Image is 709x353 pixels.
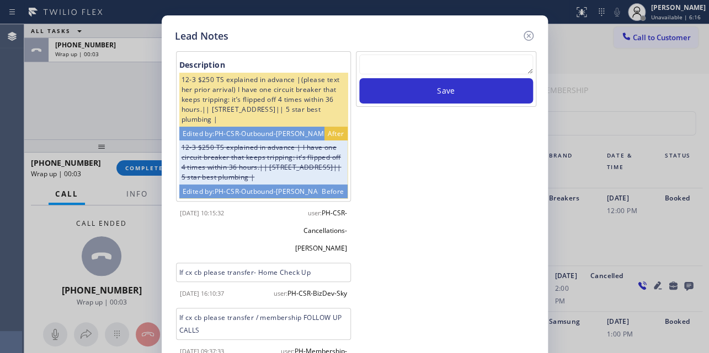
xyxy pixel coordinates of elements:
[179,73,348,127] div: 12-3 $250 TS explained in advance |(please text her prior arrival) I have one circuit breaker tha...
[179,184,334,198] div: Edited by: PH-CSR-Outbound-[PERSON_NAME]
[176,308,351,340] div: If cx cb please transfer / membership FOLLOW UP CALLS
[175,29,228,44] h5: Lead Notes
[176,263,351,282] div: If cx cb please transfer- Home Check Up
[179,127,334,140] div: Edited by: PH-CSR-Outbound-[PERSON_NAME]
[318,184,347,198] div: Before
[179,140,348,184] div: 12-3 $250 TS explained in advance | I have one circuit breaker that keeps tripping: it’s flipped ...
[179,58,348,73] div: Description
[180,209,224,217] span: [DATE] 10:15:32
[180,289,224,297] span: [DATE] 16:10:37
[308,209,322,217] span: user:
[274,289,287,297] span: user:
[295,208,347,253] span: PH-CSR-Cancellations-[PERSON_NAME]
[287,289,347,298] span: PH-CSR-BizDev-Sky
[359,78,533,104] button: Save
[324,127,348,140] div: After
